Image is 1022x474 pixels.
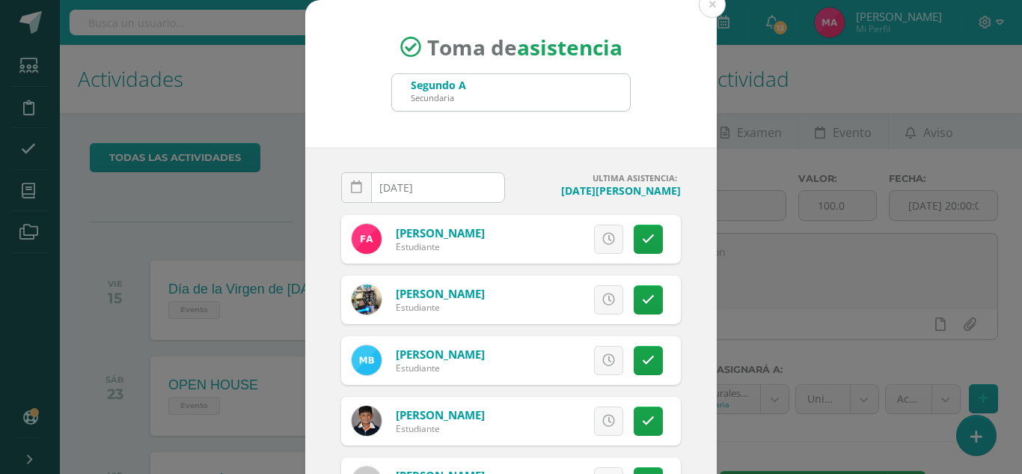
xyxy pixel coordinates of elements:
img: 7cfef99d9ccb449710553800e672e48c.png [352,345,382,375]
img: 89331fb478864aeeb3007cc57f1a622f.png [352,406,382,436]
div: Segundo A [411,78,466,92]
div: Estudiante [396,240,485,253]
a: [PERSON_NAME] [396,225,485,240]
a: [PERSON_NAME] [396,407,485,422]
a: [PERSON_NAME] [396,347,485,362]
div: Estudiante [396,422,485,435]
a: [PERSON_NAME] [396,286,485,301]
img: 7ea241f1278cb627b20edfe50d9898f4.png [352,224,382,254]
h4: ULTIMA ASISTENCIA: [517,172,681,183]
div: Estudiante [396,362,485,374]
img: e5dbfae6c95c3c56d6eb0850bd33aca9.png [352,285,382,315]
div: Estudiante [396,301,485,314]
h4: [DATE][PERSON_NAME] [517,183,681,198]
div: Secundaria [411,92,466,103]
input: Fecha de Inasistencia [342,173,504,202]
input: Busca un grado o sección aquí... [392,74,630,111]
span: Toma de [427,33,622,61]
strong: asistencia [517,33,622,61]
